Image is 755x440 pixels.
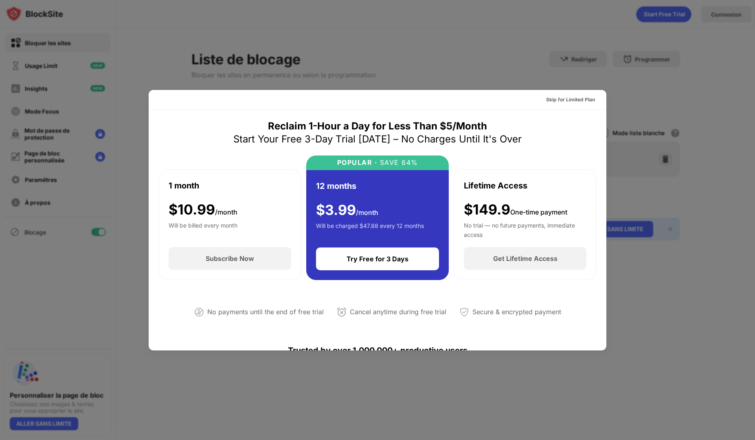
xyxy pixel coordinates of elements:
[350,306,446,318] div: Cancel anytime during free trial
[316,221,424,238] div: Will be charged $47.88 every 12 months
[356,208,378,217] span: /month
[493,254,557,263] div: Get Lifetime Access
[377,159,418,166] div: SAVE 64%
[169,201,237,218] div: $ 10.99
[233,133,522,146] div: Start Your Free 3-Day Trial [DATE] – No Charges Until It's Over
[337,159,377,166] div: POPULAR ·
[472,306,561,318] div: Secure & encrypted payment
[337,307,347,317] img: cancel-anytime
[464,221,586,237] div: No trial — no future payments, immediate access
[268,120,487,133] div: Reclaim 1-Hour a Day for Less Than $5/Month
[215,208,237,216] span: /month
[510,208,567,216] span: One-time payment
[459,307,469,317] img: secured-payment
[347,255,408,263] div: Try Free for 3 Days
[546,96,595,104] div: Skip for Limited Plan
[169,180,199,192] div: 1 month
[316,180,356,192] div: 12 months
[206,254,254,263] div: Subscribe Now
[464,180,527,192] div: Lifetime Access
[158,331,597,370] div: Trusted by over 1,000,000+ productive users
[316,202,378,219] div: $ 3.99
[207,306,324,318] div: No payments until the end of free trial
[194,307,204,317] img: not-paying
[169,221,237,237] div: Will be billed every month
[464,201,567,218] div: $149.9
